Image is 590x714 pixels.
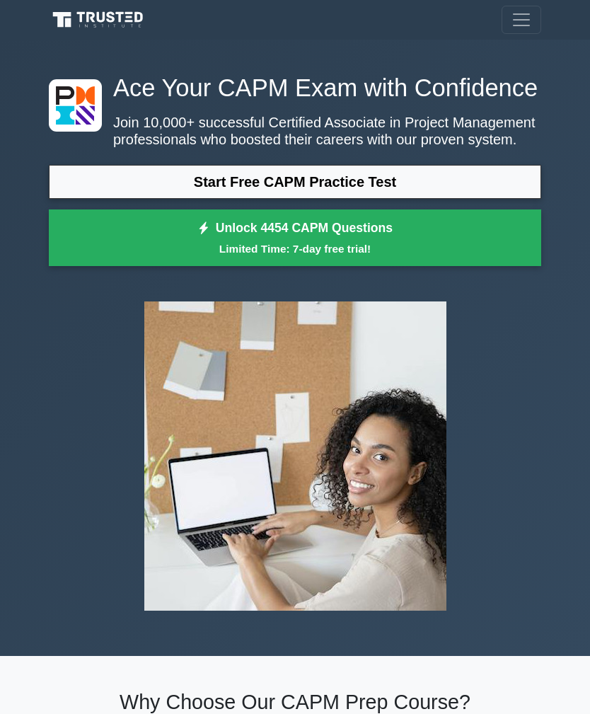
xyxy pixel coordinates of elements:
a: Start Free CAPM Practice Test [49,165,541,199]
h1: Ace Your CAPM Exam with Confidence [49,74,541,103]
small: Limited Time: 7-day free trial! [66,241,524,257]
p: Join 10,000+ successful Certified Associate in Project Management professionals who boosted their... [49,114,541,148]
h2: Why Choose Our CAPM Prep Course? [49,690,541,714]
button: Toggle navigation [502,6,541,34]
a: Unlock 4454 CAPM QuestionsLimited Time: 7-day free trial! [49,209,541,266]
